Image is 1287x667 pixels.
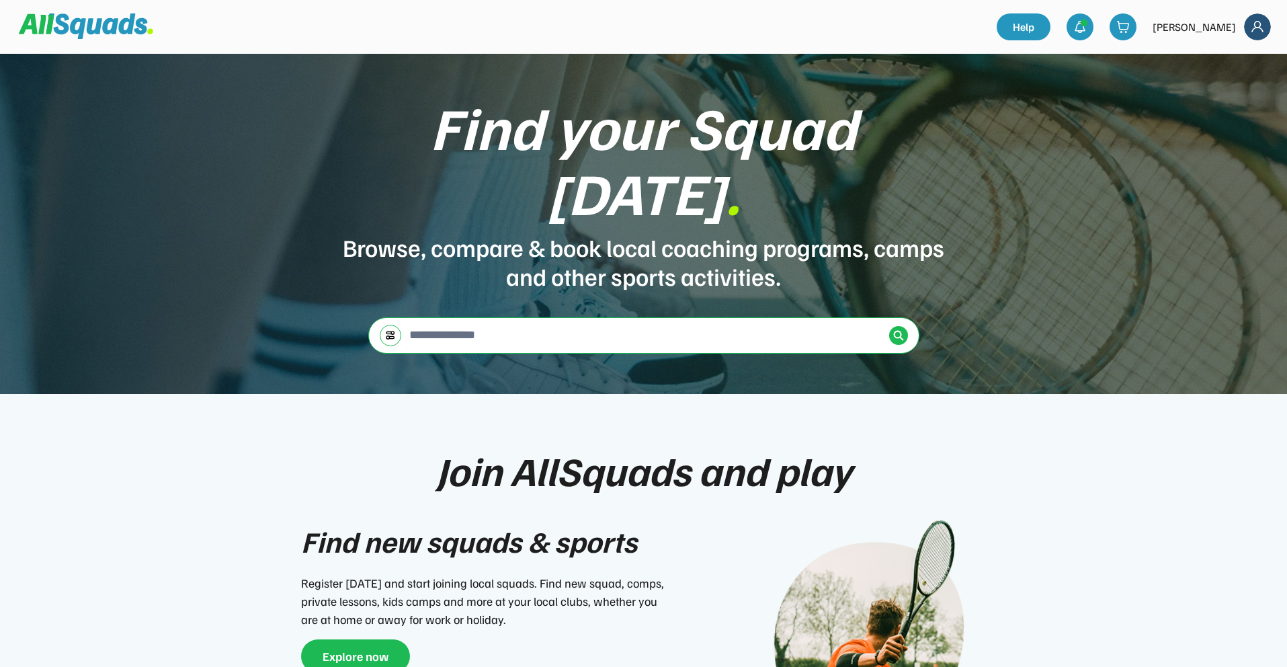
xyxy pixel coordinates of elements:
img: Icon%20%2838%29.svg [893,330,904,341]
img: Frame%2018.svg [1244,13,1271,40]
img: settings-03.svg [385,330,396,340]
div: Find your Squad [DATE] [341,94,946,225]
div: Join AllSquads and play [436,448,852,492]
div: Browse, compare & book local coaching programs, camps and other sports activities. [341,233,946,290]
div: Register [DATE] and start joining local squads. Find new squad, comps, private lessons, kids camp... [301,574,671,629]
div: [PERSON_NAME] [1153,19,1236,35]
img: bell-03%20%281%29.svg [1073,20,1087,34]
img: shopping-cart-01%20%281%29.svg [1116,20,1130,34]
div: Find new squads & sports [301,519,637,563]
font: . [725,155,740,229]
a: Help [997,13,1050,40]
img: Squad%20Logo.svg [19,13,153,39]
